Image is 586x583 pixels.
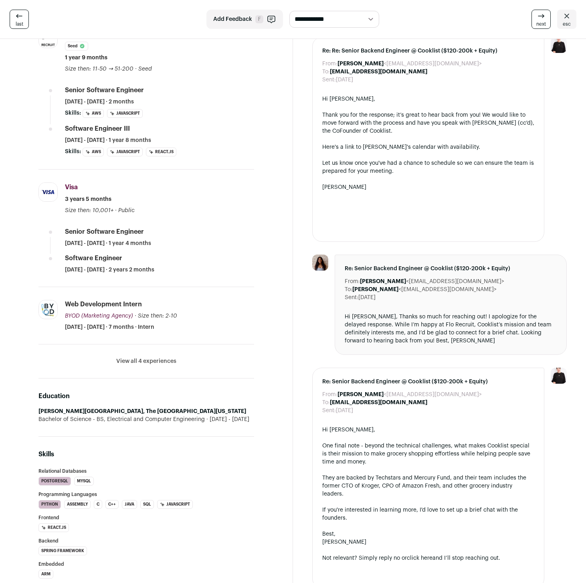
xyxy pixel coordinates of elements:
[336,76,353,84] dd: [DATE]
[563,21,571,27] span: esc
[135,313,177,319] span: · Size then: 2-10
[322,60,337,68] dt: From:
[322,378,534,386] span: Re: Senior Backend Engineer @ Cooklist ($120-200k + Equity)
[74,477,94,486] li: MySQL
[65,195,111,203] span: 3 years 5 months
[345,265,557,273] span: Re: Senior Backend Engineer @ Cooklist ($120-200k + Equity)
[337,392,384,397] b: [PERSON_NAME]
[116,357,176,365] button: View all 4 experiences
[138,66,152,72] span: Seed
[65,254,122,263] div: Software Engineer
[38,449,254,459] h2: Skills
[330,400,427,405] b: [EMAIL_ADDRESS][DOMAIN_NAME]
[38,547,87,555] li: Spring Framework
[407,555,432,561] a: click here
[38,492,254,497] h3: Programming Languages
[65,323,154,331] span: [DATE] - [DATE] · 7 months · Intern
[345,285,352,294] dt: To:
[65,109,81,117] span: Skills:
[255,15,263,23] span: F
[65,313,133,319] span: BYOD (Marketing Agency)
[322,474,534,498] div: They are backed by Techstars and Mercury Fund, and their team includes the former CTO of Kroger, ...
[38,409,246,414] strong: [PERSON_NAME][GEOGRAPHIC_DATA], The [GEOGRAPHIC_DATA][US_STATE]
[38,391,254,401] h2: Education
[105,500,119,509] li: C++
[64,500,91,509] li: Assembly
[345,313,557,345] div: Hi [PERSON_NAME], Thanks so much for reaching out! I apologize for the delayed response. While I’...
[65,66,133,72] span: Size then: 11-50 → 51-200
[322,111,534,135] div: Thank you for the response; it’s great to hear back from you! We would like to move forward with ...
[536,21,546,27] span: next
[118,208,135,213] span: Public
[322,407,336,415] dt: Sent:
[322,95,534,103] div: Hi [PERSON_NAME],
[322,144,480,150] a: Here's a link to [PERSON_NAME]'s calendar with availability.
[38,515,254,520] h3: Frontend
[65,42,88,51] li: Seed
[146,148,176,156] li: React.js
[360,279,406,284] b: [PERSON_NAME]
[115,206,117,215] span: ·
[352,285,497,294] dd: <[EMAIL_ADDRESS][DOMAIN_NAME]>
[83,148,104,156] li: AWS
[322,183,534,191] div: [PERSON_NAME]
[358,294,376,302] dd: [DATE]
[39,183,57,201] img: 55416ddcabe5cae14ff0ac71819f7755b65e499bf30705b8c107cd79027359a6.jpg
[157,500,193,509] li: JavaScript
[10,10,29,29] a: last
[65,266,154,274] span: [DATE] - [DATE] · 2 years 2 months
[65,148,81,156] span: Skills:
[360,277,504,285] dd: <[EMAIL_ADDRESS][DOMAIN_NAME]>
[322,538,534,546] div: [PERSON_NAME]
[16,21,23,27] span: last
[38,523,69,532] li: React.js
[322,47,534,55] span: Re: Re: Senior Backend Engineer @ Cooklist ($120-200k + Equity)
[345,277,360,285] dt: From:
[213,15,252,23] span: Add Feedback
[122,500,137,509] li: Java
[352,287,398,292] b: [PERSON_NAME]
[65,86,144,95] div: Senior Software Engineer
[322,159,534,175] div: Let us know once you've had a chance to schedule so we can ensure the team is prepared for your m...
[65,184,78,190] span: Visa
[322,554,534,562] div: Not relevant? Simply reply no or and I’ll stop reaching out.
[39,300,57,319] img: f7bc31e80025eb34b67f70444c8f3e14d5e28ae8ce4ce3a62a4b8d49b97a6479.jpg
[322,399,330,407] dt: To:
[322,506,534,522] div: If you're interested in learning more, I'd love to set up a brief chat with the founders.
[107,148,143,156] li: JavaScript
[206,10,283,29] button: Add Feedback F
[330,69,427,75] b: [EMAIL_ADDRESS][DOMAIN_NAME]
[322,68,330,76] dt: To:
[38,570,53,579] li: ARM
[65,239,151,247] span: [DATE] - [DATE] · 1 year 4 months
[38,500,61,509] li: Python
[336,407,353,415] dd: [DATE]
[531,10,551,29] a: next
[38,538,254,543] h3: Backend
[107,109,143,118] li: JavaScript
[94,500,102,509] li: C
[557,10,576,29] a: esc
[83,109,104,118] li: AWS
[322,442,534,466] div: One final note - beyond the technical challenges, what makes Cooklist special is their mission to...
[38,415,254,423] div: Bachelor of Science - BS, Electrical and Computer Engineering
[337,391,482,399] dd: <[EMAIL_ADDRESS][DOMAIN_NAME]>
[551,368,567,384] img: 9240684-medium_jpg
[65,98,134,106] span: [DATE] - [DATE] · 2 months
[65,136,151,144] span: [DATE] - [DATE] · 1 year 8 months
[205,415,249,423] span: [DATE] - [DATE]
[337,60,482,68] dd: <[EMAIL_ADDRESS][DOMAIN_NAME]>
[312,255,328,271] img: 0c1a567191cbaf63f217fdb216301fb2b047c400b709108fa4163a48e7a634f6.jpg
[38,477,71,486] li: PostgreSQL
[322,76,336,84] dt: Sent:
[322,530,534,538] div: Best,
[135,65,137,73] span: ·
[140,500,154,509] li: SQL
[345,294,358,302] dt: Sent:
[38,562,254,567] h3: Embedded
[65,208,113,213] span: Size then: 10,001+
[65,227,144,236] div: Senior Software Engineer
[38,469,254,474] h3: Relational Databases
[65,54,107,62] span: 1 year 9 months
[322,426,534,434] div: Hi [PERSON_NAME],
